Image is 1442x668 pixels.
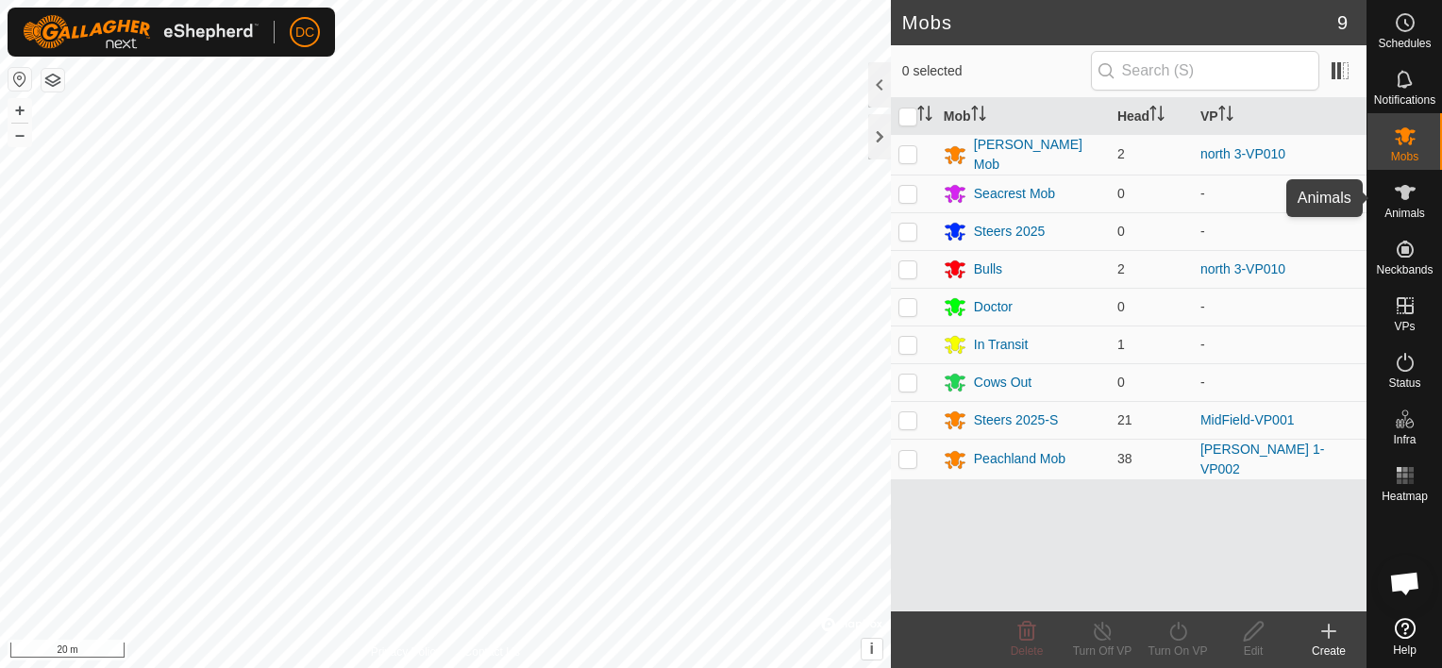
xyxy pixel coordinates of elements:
[1117,146,1125,161] span: 2
[295,23,314,42] span: DC
[1193,288,1367,326] td: -
[464,643,520,660] a: Contact Us
[1200,442,1324,476] a: [PERSON_NAME] 1-VP002
[1117,375,1125,390] span: 0
[1393,434,1416,445] span: Infra
[902,61,1091,81] span: 0 selected
[1374,94,1435,106] span: Notifications
[974,222,1046,242] div: Steers 2025
[371,643,442,660] a: Privacy Policy
[1117,299,1125,314] span: 0
[974,259,1002,279] div: Bulls
[1065,643,1140,660] div: Turn Off VP
[1337,8,1348,37] span: 9
[1393,644,1417,656] span: Help
[917,109,932,124] p-sorticon: Activate to sort
[974,410,1059,430] div: Steers 2025-S
[936,98,1110,135] th: Mob
[974,135,1102,175] div: [PERSON_NAME] Mob
[1193,212,1367,250] td: -
[1378,38,1431,49] span: Schedules
[1377,555,1434,611] a: Open chat
[42,69,64,92] button: Map Layers
[974,335,1029,355] div: In Transit
[1117,451,1132,466] span: 38
[1376,264,1433,276] span: Neckbands
[1291,643,1367,660] div: Create
[1117,224,1125,239] span: 0
[1391,151,1418,162] span: Mobs
[1384,208,1425,219] span: Animals
[1091,51,1319,91] input: Search (S)
[8,68,31,91] button: Reset Map
[1117,337,1125,352] span: 1
[974,373,1031,392] div: Cows Out
[974,449,1065,469] div: Peachland Mob
[1193,175,1367,212] td: -
[1394,321,1415,332] span: VPs
[1200,146,1285,161] a: north 3-VP010
[1200,261,1285,276] a: north 3-VP010
[8,99,31,122] button: +
[1388,377,1420,389] span: Status
[1117,412,1132,427] span: 21
[1011,644,1044,658] span: Delete
[1193,326,1367,363] td: -
[1117,186,1125,201] span: 0
[1200,412,1295,427] a: MidField-VP001
[870,641,874,657] span: i
[1367,610,1442,663] a: Help
[902,11,1337,34] h2: Mobs
[1193,363,1367,401] td: -
[1140,643,1216,660] div: Turn On VP
[974,184,1055,204] div: Seacrest Mob
[23,15,259,49] img: Gallagher Logo
[1382,491,1428,502] span: Heatmap
[8,124,31,146] button: –
[1149,109,1165,124] p-sorticon: Activate to sort
[974,297,1013,317] div: Doctor
[1110,98,1193,135] th: Head
[862,639,882,660] button: i
[1117,261,1125,276] span: 2
[1216,643,1291,660] div: Edit
[1193,98,1367,135] th: VP
[1218,109,1233,124] p-sorticon: Activate to sort
[971,109,986,124] p-sorticon: Activate to sort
